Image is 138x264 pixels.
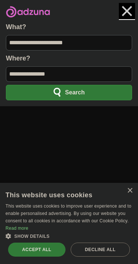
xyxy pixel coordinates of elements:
div: Close [127,188,132,194]
label: What? [6,22,132,32]
div: Show details [6,232,132,240]
span: Search [65,85,85,100]
img: icon_close.svg [119,3,135,19]
div: Accept all [8,243,66,257]
a: Read more, opens a new window [6,226,28,231]
span: Show details [14,234,50,239]
span: This website uses cookies to improve user experience and to enable personalised advertising. By u... [6,204,131,223]
label: Where? [6,53,132,63]
div: This website uses cookies [6,188,123,199]
img: Adzuna logo [6,6,50,18]
div: Decline all [71,243,130,257]
button: Search [6,85,132,100]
